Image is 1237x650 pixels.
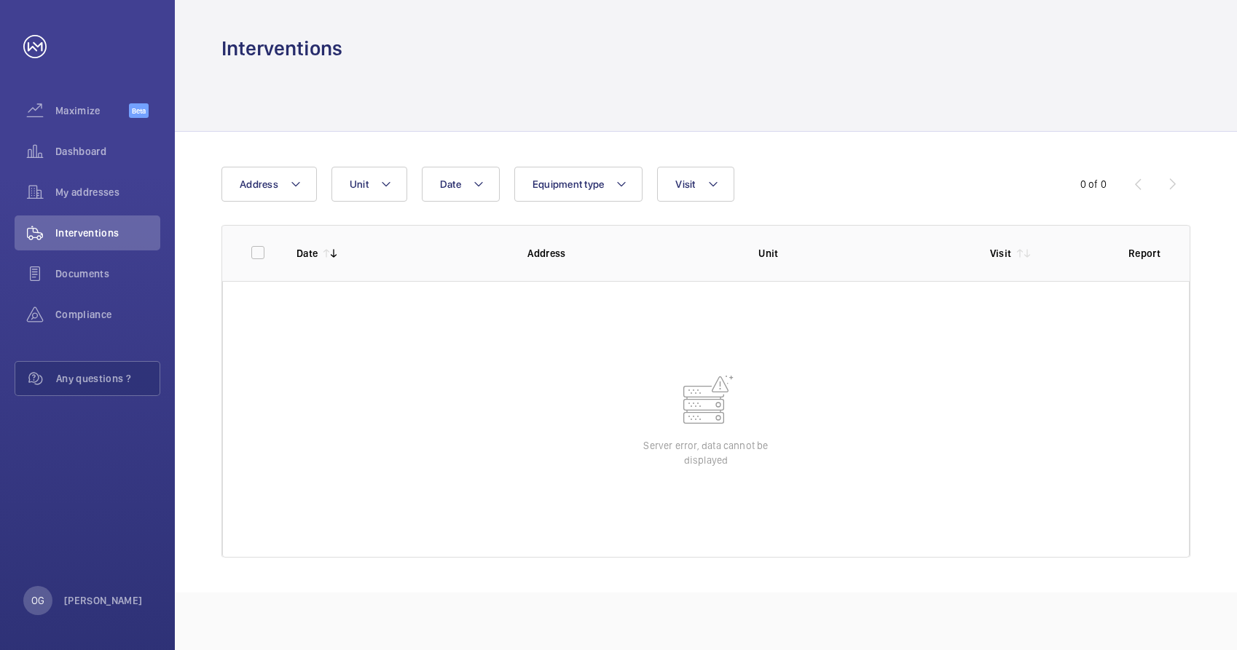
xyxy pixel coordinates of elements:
[350,178,369,190] span: Unit
[1128,246,1161,261] p: Report
[31,593,44,608] p: OG
[422,167,500,202] button: Date
[129,103,149,118] span: Beta
[633,438,779,467] p: Server error, data cannot be displayed
[331,167,407,202] button: Unit
[55,226,160,240] span: Interventions
[657,167,734,202] button: Visit
[990,246,1012,261] p: Visit
[240,178,278,190] span: Address
[55,266,160,281] span: Documents
[527,246,735,261] p: Address
[221,167,317,202] button: Address
[1080,177,1107,191] div: 0 of 0
[55,103,129,118] span: Maximize
[56,371,160,386] span: Any questions ?
[55,185,160,199] span: My addresses
[221,35,342,62] h1: Interventions
[514,167,643,202] button: Equipment type
[675,178,695,190] span: Visit
[297,246,318,261] p: Date
[64,593,143,608] p: [PERSON_NAME]
[55,307,160,322] span: Compliance
[533,178,605,190] span: Equipment type
[758,246,966,261] p: Unit
[55,144,160,159] span: Dashboard
[440,178,461,190] span: Date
